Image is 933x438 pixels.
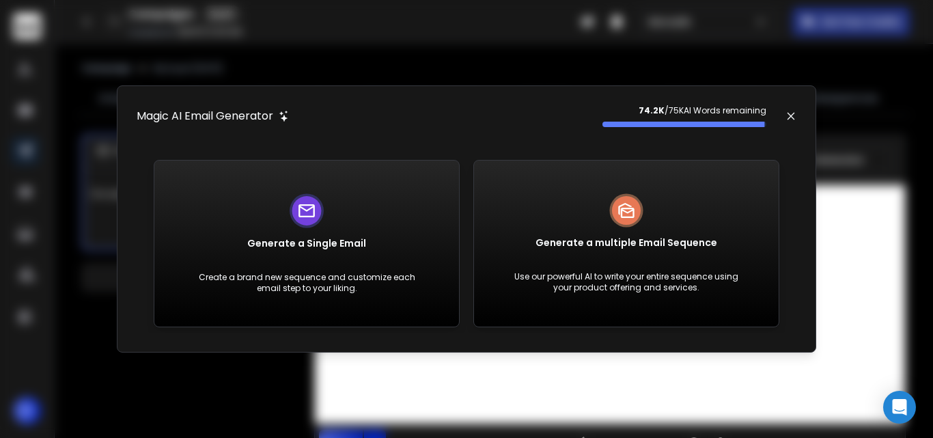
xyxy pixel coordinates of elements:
strong: 74.2K [639,105,665,116]
p: / 75K AI Words remaining [602,105,766,116]
h1: Generate a multiple Email Sequence [535,236,717,249]
img: logo [290,193,324,228]
p: Use our powerful AI to write your entire sequence using your product offering and services. [507,271,746,293]
img: logo [609,193,643,228]
h1: Generate a Single Email [247,236,366,250]
h1: Magic AI Email Generator [137,108,273,124]
p: Create a brand new sequence and customize each email step to your liking. [187,272,426,294]
div: Open Intercom Messenger [883,391,916,424]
